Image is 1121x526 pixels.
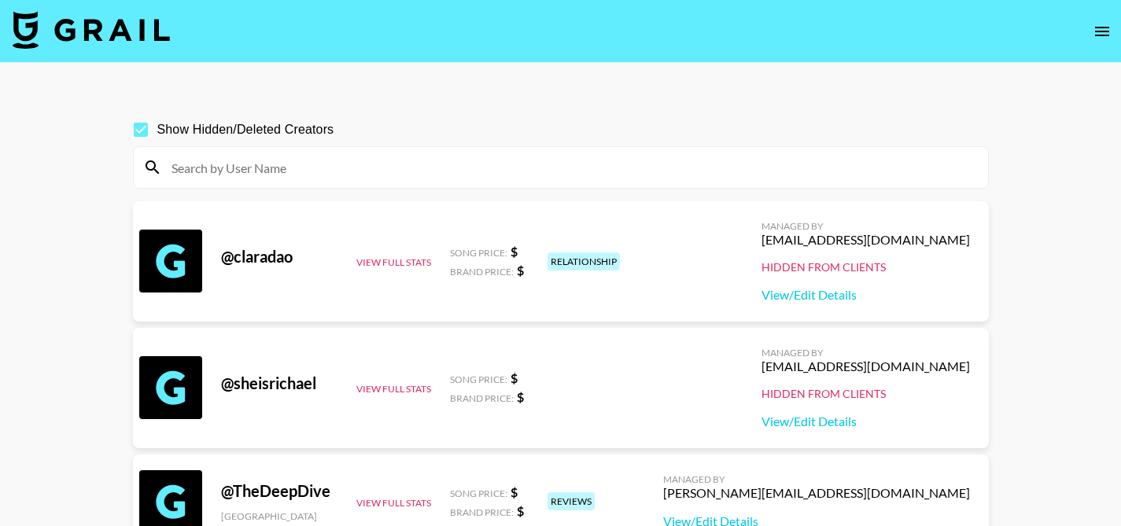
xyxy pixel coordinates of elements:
[761,387,970,401] div: Hidden from Clients
[761,232,970,248] div: [EMAIL_ADDRESS][DOMAIN_NAME]
[221,481,337,501] div: @ TheDeepDive
[517,389,524,404] strong: $
[356,383,431,395] button: View Full Stats
[13,11,170,49] img: Grail Talent
[1086,16,1118,47] button: open drawer
[221,373,337,393] div: @ sheisrichael
[450,506,514,518] span: Brand Price:
[548,492,595,510] div: reviews
[356,497,431,509] button: View Full Stats
[517,503,524,518] strong: $
[450,487,507,499] span: Song Price:
[356,256,431,268] button: View Full Stats
[450,266,514,278] span: Brand Price:
[511,244,518,259] strong: $
[511,370,518,385] strong: $
[162,155,979,180] input: Search by User Name
[663,485,970,501] div: [PERSON_NAME][EMAIL_ADDRESS][DOMAIN_NAME]
[450,247,507,259] span: Song Price:
[761,347,970,359] div: Managed By
[450,392,514,404] span: Brand Price:
[761,220,970,232] div: Managed By
[761,359,970,374] div: [EMAIL_ADDRESS][DOMAIN_NAME]
[511,484,518,499] strong: $
[450,373,507,385] span: Song Price:
[517,263,524,278] strong: $
[221,510,337,522] div: [GEOGRAPHIC_DATA]
[157,120,334,139] span: Show Hidden/Deleted Creators
[761,414,970,429] a: View/Edit Details
[761,260,970,274] div: Hidden from Clients
[221,247,337,267] div: @ claradao
[761,287,970,303] a: View/Edit Details
[548,252,620,270] div: relationship
[663,473,970,485] div: Managed By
